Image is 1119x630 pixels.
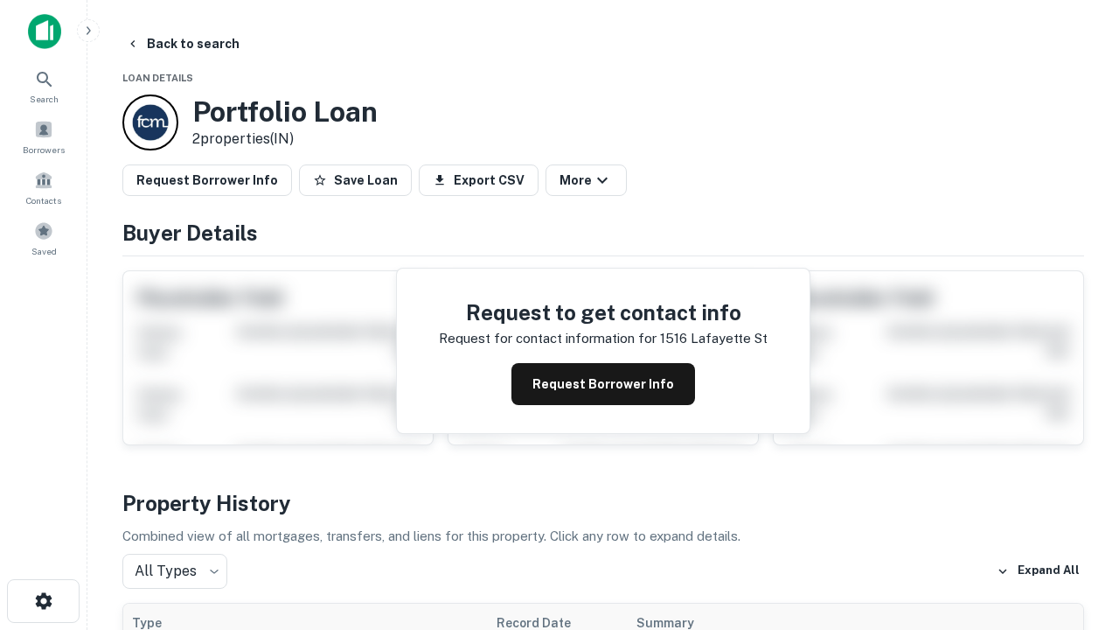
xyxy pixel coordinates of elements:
button: Export CSV [419,164,539,196]
p: 1516 lafayette st [660,328,768,349]
a: Contacts [5,164,82,211]
iframe: Chat Widget [1032,434,1119,518]
p: Request for contact information for [439,328,657,349]
span: Contacts [26,193,61,207]
h3: Portfolio Loan [192,95,378,129]
img: capitalize-icon.png [28,14,61,49]
span: Saved [31,244,57,258]
button: Back to search [119,28,247,59]
a: Search [5,62,82,109]
button: Expand All [992,558,1084,584]
h4: Buyer Details [122,217,1084,248]
button: Save Loan [299,164,412,196]
div: All Types [122,554,227,589]
p: Combined view of all mortgages, transfers, and liens for this property. Click any row to expand d... [122,526,1084,547]
h4: Request to get contact info [439,297,768,328]
a: Saved [5,214,82,262]
span: Loan Details [122,73,193,83]
p: 2 properties (IN) [192,129,378,150]
button: More [546,164,627,196]
button: Request Borrower Info [511,363,695,405]
a: Borrowers [5,113,82,160]
span: Search [30,92,59,106]
span: Borrowers [23,143,65,157]
button: Request Borrower Info [122,164,292,196]
h4: Property History [122,487,1084,519]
